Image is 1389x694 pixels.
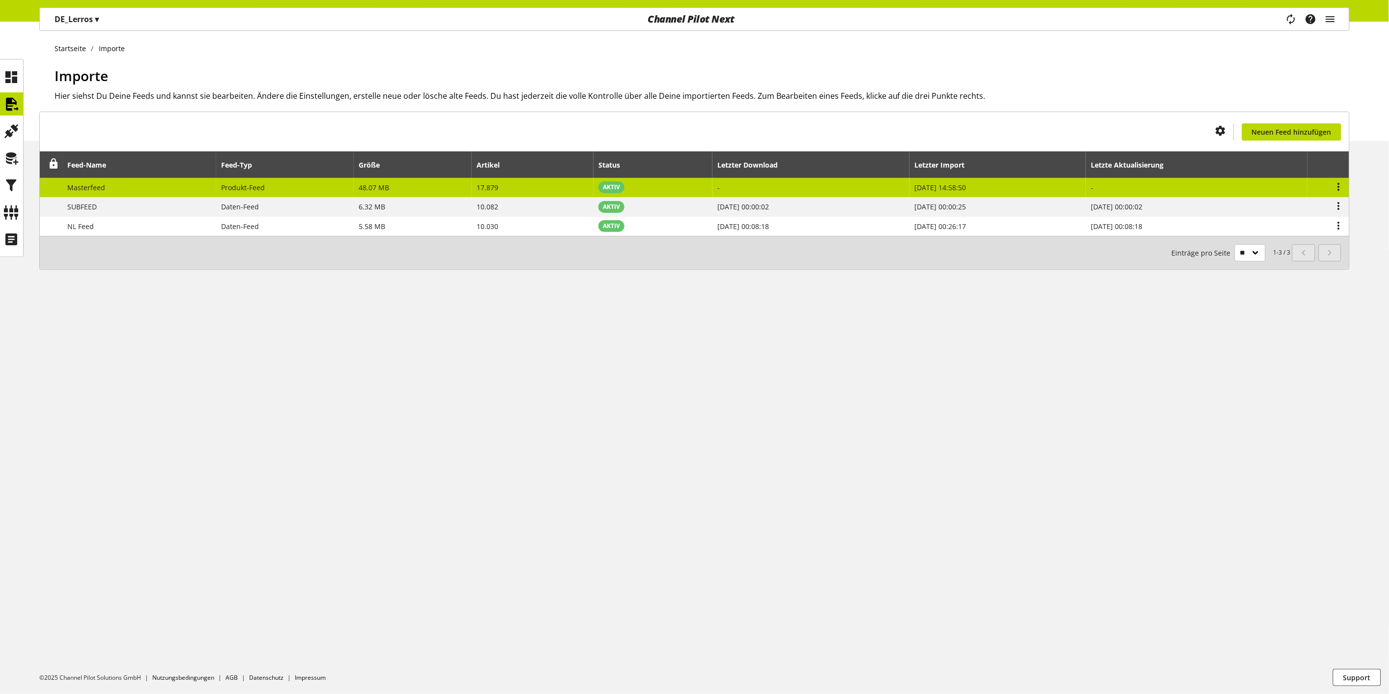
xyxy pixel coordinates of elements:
span: Einträge pro Seite [1172,248,1235,258]
small: 1-3 / 3 [1172,244,1291,261]
div: Größe [359,160,390,170]
a: Neuen Feed hinzufügen [1242,123,1341,141]
span: Masterfeed [68,183,106,192]
span: AKTIV [603,202,620,211]
span: [DATE] 00:08:18 [717,222,769,231]
span: ▾ [95,14,99,25]
span: [DATE] 00:00:02 [717,202,769,211]
div: Letzte Aktualisierung [1091,160,1173,170]
span: Daten-Feed [221,222,259,231]
span: Support [1343,672,1371,683]
a: Nutzungsbedingungen [152,673,214,682]
nav: main navigation [39,7,1350,31]
span: NL Feed [68,222,94,231]
div: Feed-Typ [221,160,262,170]
div: Status [598,160,630,170]
span: - [1091,183,1093,192]
span: 10.082 [477,202,498,211]
button: Support [1333,669,1381,686]
span: 6.32 MB [359,202,385,211]
span: 10.030 [477,222,498,231]
span: Neuen Feed hinzufügen [1252,127,1332,137]
span: AKTIV [603,222,620,231]
span: Importe [55,66,108,85]
span: 48.07 MB [359,183,389,192]
span: [DATE] 00:00:02 [1091,202,1142,211]
span: SUBFEED [68,202,97,211]
span: [DATE] 14:58:50 [914,183,966,192]
span: - [717,183,720,192]
span: 5.58 MB [359,222,385,231]
span: Entsperren, um Zeilen neu anzuordnen [49,159,59,169]
span: [DATE] 00:26:17 [914,222,966,231]
div: Entsperren, um Zeilen neu anzuordnen [45,159,59,171]
div: Artikel [477,160,510,170]
p: DE_Lerros [55,13,99,25]
div: Feed-Name [68,160,116,170]
h2: Hier siehst Du Deine Feeds und kannst sie bearbeiten. Ändere die Einstellungen, erstelle neue ode... [55,90,1350,102]
li: ©2025 Channel Pilot Solutions GmbH [39,673,152,682]
span: Produkt-Feed [221,183,265,192]
div: Letzter Import [914,160,974,170]
a: Impressum [295,673,326,682]
div: Letzter Download [717,160,788,170]
span: [DATE] 00:00:25 [914,202,966,211]
a: AGB [226,673,238,682]
span: 17.879 [477,183,498,192]
a: Startseite [55,43,91,54]
span: AKTIV [603,183,620,192]
a: Datenschutz [249,673,283,682]
span: Daten-Feed [221,202,259,211]
span: [DATE] 00:08:18 [1091,222,1142,231]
